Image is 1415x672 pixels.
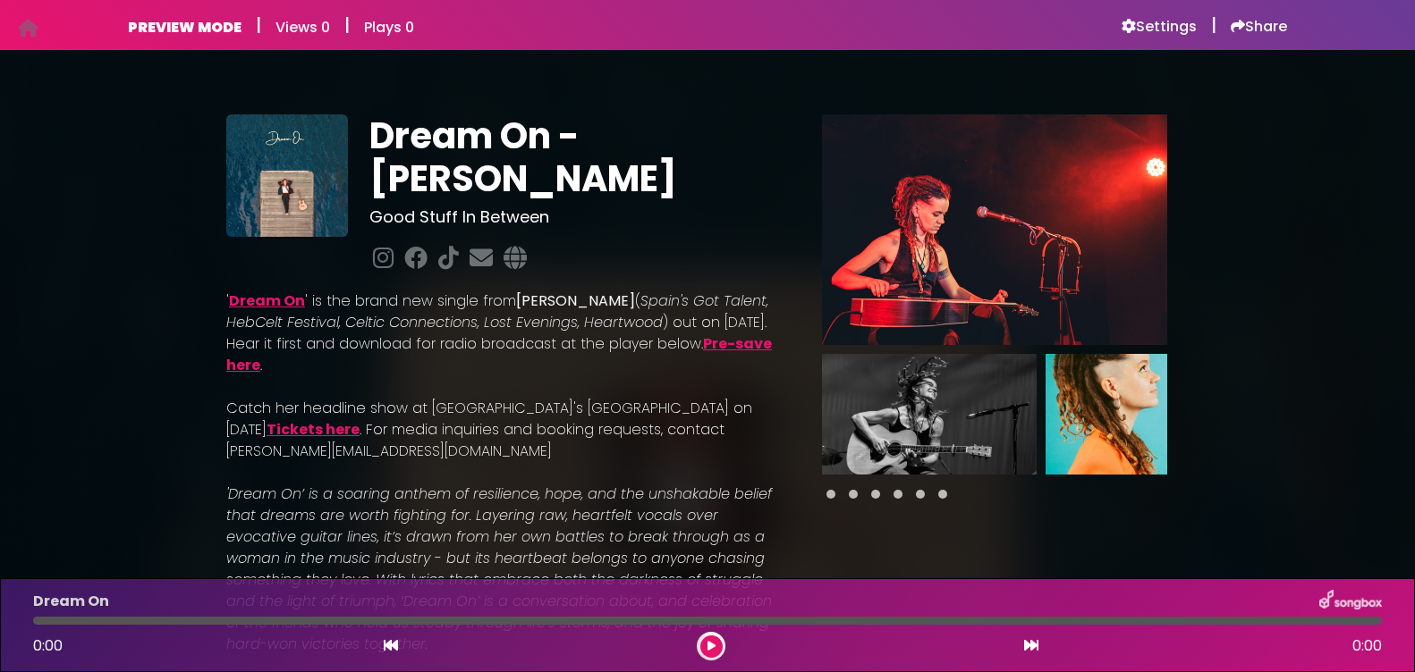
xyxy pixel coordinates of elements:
[1352,635,1382,657] span: 0:00
[226,114,348,236] img: zbtIR3SnSVqioQpYcyXz
[516,290,635,311] strong: [PERSON_NAME]
[229,290,305,311] a: Dream On
[33,635,63,656] span: 0:00
[226,333,772,375] a: Pre-save here
[822,114,1167,345] img: Main Media
[226,483,772,654] em: 'Dream On’ is a soaring anthem of resilience, hope, and the unshakable belief that dreams are wor...
[369,207,778,227] h3: Good Stuff In Between
[226,290,768,332] em: Spain's Got Talent, HebCelt Festival, Celtic Connections, Lost Evenings, Heartwood
[1211,14,1216,36] h5: |
[1231,18,1287,36] a: Share
[226,398,779,462] p: Catch her headline show at [GEOGRAPHIC_DATA]'s [GEOGRAPHIC_DATA] on [DATE] . For media inquiries ...
[275,19,330,36] h6: Views 0
[364,19,414,36] h6: Plays 0
[256,14,261,36] h5: |
[344,14,350,36] h5: |
[33,591,109,612] p: Dream On
[226,290,779,376] p: ' ' is the brand new single from ( ) out on [DATE]. Hear it first and download for radio broadcas...
[267,419,360,440] a: Tickets here
[1122,18,1197,36] a: Settings
[1319,590,1382,613] img: songbox-logo-white.png
[369,114,778,200] h1: Dream On - [PERSON_NAME]
[1046,354,1260,475] img: xEf9VydTRLO1GjFSynYb
[822,354,1037,475] img: E0Uc4UjGR0SeRjAxU77k
[128,19,241,36] h6: PREVIEW MODE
